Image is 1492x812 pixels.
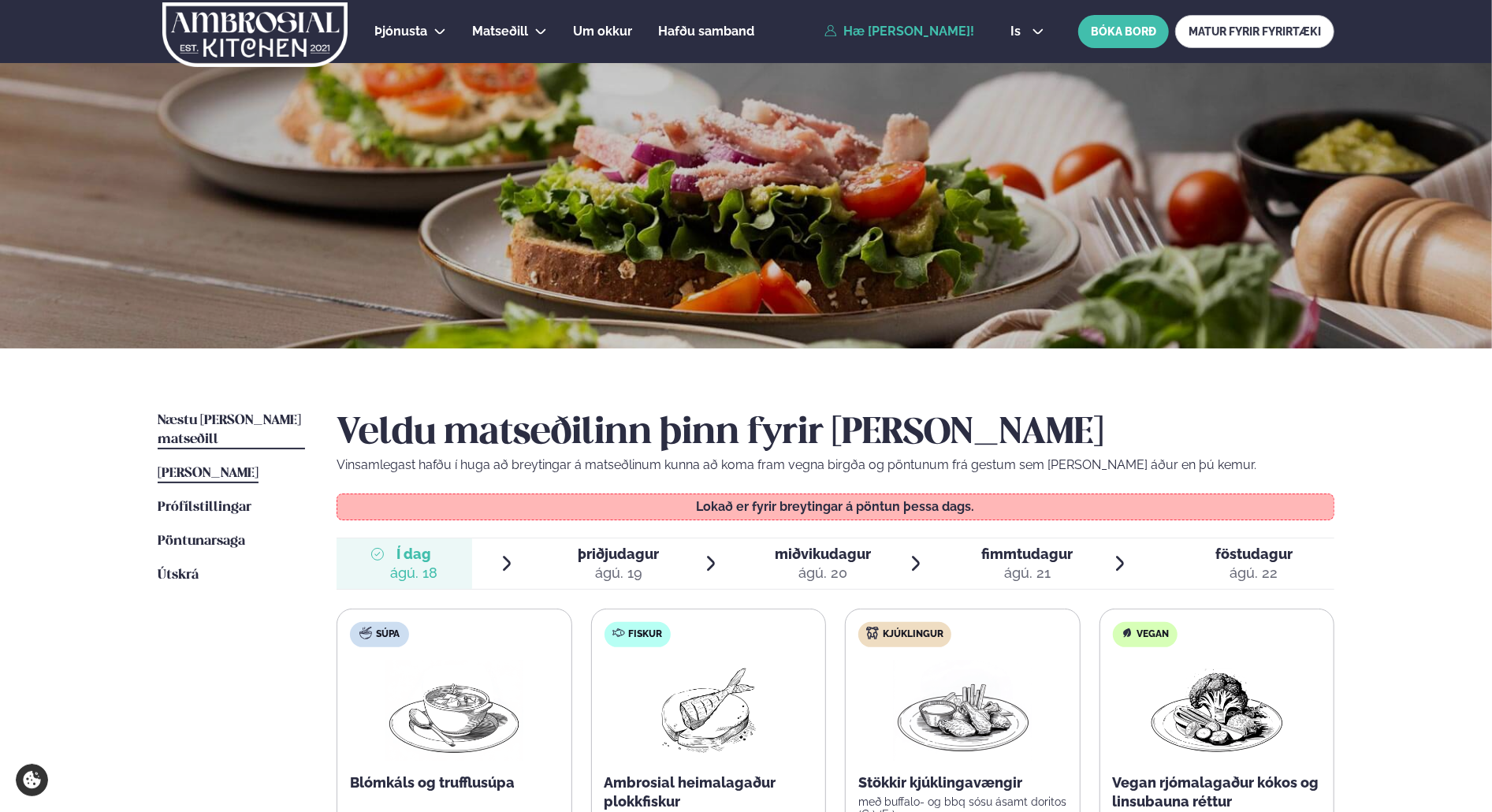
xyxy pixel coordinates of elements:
span: Næstu [PERSON_NAME] matseðill [158,414,301,446]
span: föstudagur [1215,546,1293,562]
span: Kjúklingur [883,628,943,641]
p: Vinsamlegast hafðu í huga að breytingar á matseðlinum kunna að koma fram vegna birgða og pöntunum... [337,456,1334,475]
button: is [998,25,1057,38]
span: þriðjudagur [578,546,659,562]
span: Þjónusta [374,24,427,39]
p: Vegan rjómalagaður kókos og linsubauna réttur [1113,773,1322,811]
a: Um okkur [573,22,632,41]
img: logo [161,2,349,67]
span: Í dag [390,545,437,564]
span: Útskrá [158,568,199,582]
span: Matseðill [472,24,528,39]
a: Pöntunarsaga [158,532,245,551]
button: BÓKA BORÐ [1078,15,1169,48]
div: ágú. 22 [1215,564,1293,583]
img: Vegan.svg [1121,627,1133,639]
span: Um okkur [573,24,632,39]
span: fimmtudagur [982,546,1073,562]
p: Lokað er fyrir breytingar á pöntun þessa dags. [353,501,1319,513]
h2: Veldu matseðilinn þinn fyrir [PERSON_NAME] [337,412,1334,456]
p: Ambrosial heimalagaður plokkfiskur [605,773,813,811]
p: Stökkir kjúklingavængir [858,773,1067,792]
a: [PERSON_NAME] [158,464,259,483]
span: Prófílstillingar [158,501,251,514]
span: is [1010,25,1025,38]
a: Hafðu samband [658,22,754,41]
span: Fiskur [629,628,663,641]
a: Prófílstillingar [158,498,251,517]
img: Chicken-wings-legs.png [893,660,1032,761]
a: MATUR FYRIR FYRIRTÆKI [1175,15,1334,48]
img: Vegan.png [1148,660,1286,761]
p: Blómkáls og trufflusúpa [350,773,559,792]
span: Hafðu samband [658,24,754,39]
a: Hæ [PERSON_NAME]! [824,24,974,39]
a: Útskrá [158,566,199,585]
div: ágú. 20 [775,564,871,583]
img: fish.png [658,660,759,761]
a: Matseðill [472,22,528,41]
span: miðvikudagur [775,546,871,562]
div: ágú. 19 [578,564,659,583]
span: Súpa [376,628,400,641]
img: chicken.svg [866,627,879,639]
a: Cookie settings [16,764,48,796]
span: [PERSON_NAME] [158,467,259,480]
img: Soup.png [385,660,523,761]
span: Pöntunarsaga [158,535,245,548]
a: Næstu [PERSON_NAME] matseðill [158,412,305,449]
a: Þjónusta [374,22,427,41]
div: ágú. 18 [390,564,437,583]
span: Vegan [1137,628,1170,641]
img: fish.svg [612,627,625,639]
div: ágú. 21 [982,564,1073,583]
img: soup.svg [359,627,372,639]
